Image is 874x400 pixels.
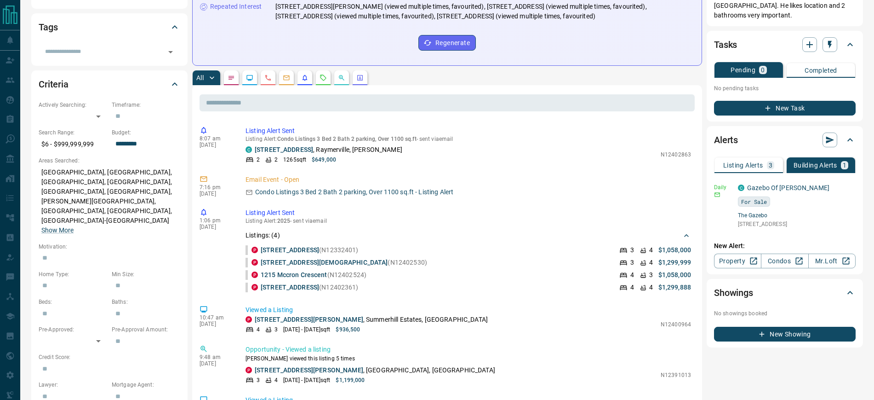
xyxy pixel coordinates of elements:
[738,185,744,191] div: condos.ca
[200,184,232,191] p: 7:16 pm
[714,129,856,151] div: Alerts
[200,191,232,197] p: [DATE]
[39,101,107,109] p: Actively Searching:
[731,67,755,73] p: Pending
[39,243,180,251] p: Motivation:
[658,258,691,267] p: $1,299,999
[200,321,232,327] p: [DATE]
[275,2,694,21] p: [STREET_ADDRESS][PERSON_NAME] (viewed multiple times, favourited), [STREET_ADDRESS] (viewed multi...
[39,128,107,137] p: Search Range:
[336,325,360,334] p: $936,500
[714,37,737,52] h2: Tasks
[283,156,306,164] p: 1265 sqft
[320,74,327,81] svg: Requests
[356,74,364,81] svg: Agent Actions
[112,298,180,306] p: Baths:
[246,305,691,315] p: Viewed a Listing
[246,367,252,373] div: property.ca
[164,46,177,58] button: Open
[714,133,738,147] h2: Alerts
[714,309,856,318] p: No showings booked
[261,246,319,254] a: [STREET_ADDRESS]
[630,270,634,280] p: 4
[251,259,258,266] div: property.ca
[630,283,634,292] p: 4
[714,241,856,251] p: New Alert:
[246,354,691,363] p: [PERSON_NAME] viewed this listing 5 times
[112,101,180,109] p: Timeframe:
[246,218,691,224] p: Listing Alert : - sent via email
[200,142,232,148] p: [DATE]
[714,183,732,191] p: Daily
[808,254,856,268] a: Mr.Loft
[658,245,691,255] p: $1,058,000
[246,126,691,136] p: Listing Alert Sent
[255,145,402,155] p: , Raymerville, [PERSON_NAME]
[200,314,232,321] p: 10:47 am
[261,258,427,267] p: (N12402530)
[255,365,495,375] p: , [GEOGRAPHIC_DATA], [GEOGRAPHIC_DATA]
[714,191,720,198] svg: Email
[418,35,476,51] button: Regenerate
[39,16,180,38] div: Tags
[630,245,634,255] p: 3
[274,376,278,384] p: 4
[714,282,856,304] div: Showings
[246,175,691,185] p: Email Event - Open
[257,156,260,164] p: 2
[714,101,856,116] button: New Task
[661,371,691,379] p: N12391013
[741,197,767,206] span: For Sale
[39,325,107,334] p: Pre-Approved:
[39,77,69,92] h2: Criteria
[312,156,336,164] p: $649,000
[255,315,488,325] p: , Summerhill Estates, [GEOGRAPHIC_DATA]
[39,165,180,238] p: [GEOGRAPHIC_DATA], [GEOGRAPHIC_DATA], [GEOGRAPHIC_DATA], [GEOGRAPHIC_DATA], [GEOGRAPHIC_DATA], [G...
[251,284,258,290] div: property.ca
[196,75,204,81] p: All
[649,245,653,255] p: 4
[283,325,330,334] p: [DATE] - [DATE] sqft
[738,212,856,219] a: The Gazebo
[39,157,180,165] p: Areas Searched:
[255,146,313,153] a: [STREET_ADDRESS]
[200,354,232,360] p: 9:48 am
[39,298,107,306] p: Beds:
[277,136,417,142] span: Condo Listings 3 Bed 2 Bath 2 parking, Over 1100 sq.ft
[714,285,753,300] h2: Showings
[805,67,837,74] p: Completed
[112,381,180,389] p: Mortgage Agent:
[246,136,691,142] p: Listing Alert : - sent via email
[283,376,330,384] p: [DATE] - [DATE] sqft
[257,376,260,384] p: 3
[246,231,280,240] p: Listings: ( 4 )
[843,162,846,168] p: 1
[738,220,856,228] p: [STREET_ADDRESS]
[246,316,252,323] div: property.ca
[714,81,856,95] p: No pending tasks
[283,74,290,81] svg: Emails
[301,74,308,81] svg: Listing Alerts
[630,258,634,267] p: 3
[255,316,363,323] a: [STREET_ADDRESS][PERSON_NAME]
[261,283,359,292] p: (N12402361)
[277,218,290,224] span: 2025
[714,34,856,56] div: Tasks
[769,162,772,168] p: 3
[649,270,653,280] p: 3
[658,270,691,280] p: $1,058,000
[761,254,808,268] a: Condos
[39,73,180,95] div: Criteria
[661,320,691,329] p: N12400964
[246,146,252,153] div: condos.ca
[200,135,232,142] p: 8:07 am
[39,137,107,152] p: $6 - $999,999,999
[255,187,453,197] p: Condo Listings 3 Bed 2 Bath 2 parking, Over 1100 sq.ft - Listing Alert
[747,184,829,191] a: Gazebo Of [PERSON_NAME]
[246,227,691,244] div: Listings: (4)
[338,74,345,81] svg: Opportunities
[228,74,235,81] svg: Notes
[257,325,260,334] p: 4
[714,327,856,342] button: New Showing
[200,217,232,224] p: 1:06 pm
